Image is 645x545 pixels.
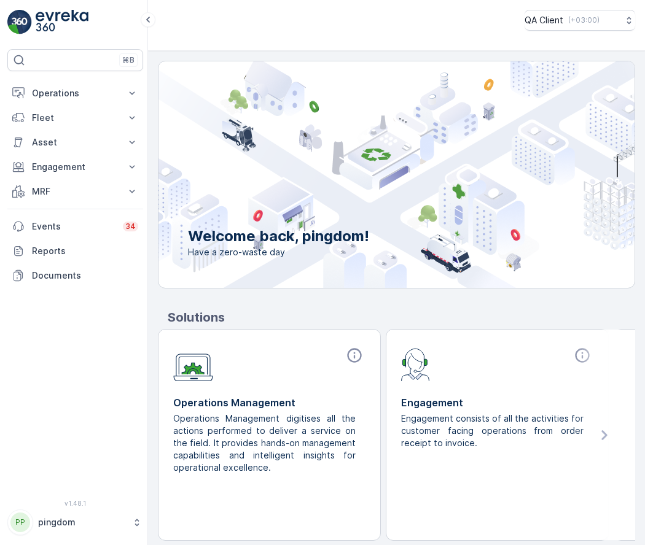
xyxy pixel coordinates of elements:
[36,10,88,34] img: logo_light-DOdMpM7g.png
[7,179,143,204] button: MRF
[7,130,143,155] button: Asset
[32,87,119,99] p: Operations
[122,55,135,65] p: ⌘B
[168,308,635,327] p: Solutions
[32,136,119,149] p: Asset
[38,516,126,528] p: pingdom
[173,395,365,410] p: Operations Management
[10,512,30,532] div: PP
[7,214,143,239] a: Events34
[525,10,635,31] button: QA Client(+03:00)
[7,263,143,288] a: Documents
[7,106,143,130] button: Fleet
[188,246,369,258] span: Have a zero-waste day
[7,239,143,263] a: Reports
[7,10,32,34] img: logo
[7,81,143,106] button: Operations
[7,155,143,179] button: Engagement
[32,269,138,282] p: Documents
[125,222,136,231] p: 34
[32,112,119,124] p: Fleet
[188,226,369,246] p: Welcome back, pingdom!
[32,220,115,233] p: Events
[401,395,593,410] p: Engagement
[401,412,584,449] p: Engagement consists of all the activities for customer facing operations from order receipt to in...
[7,500,143,507] span: v 1.48.1
[7,509,143,535] button: PPpingdom
[173,347,213,382] img: module-icon
[32,245,138,257] p: Reports
[32,185,119,198] p: MRF
[173,412,356,474] p: Operations Management digitises all the actions performed to deliver a service on the field. It p...
[568,15,600,25] p: ( +03:00 )
[32,161,119,173] p: Engagement
[525,14,563,26] p: QA Client
[401,347,430,381] img: module-icon
[103,61,635,288] img: city illustration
